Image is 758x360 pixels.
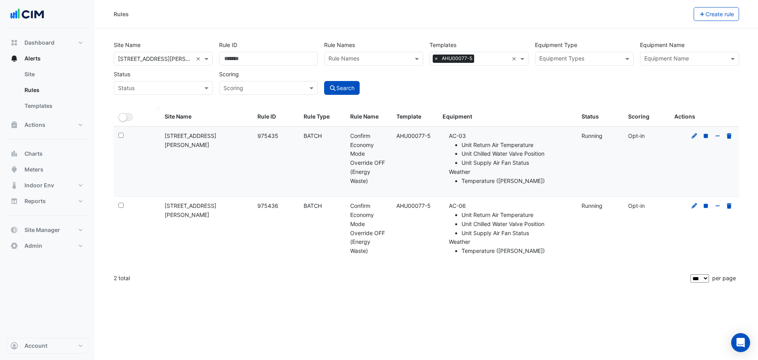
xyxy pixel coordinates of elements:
div: [STREET_ADDRESS][PERSON_NAME] [165,132,248,150]
div: Rule Names [327,54,359,64]
div: Confirm Economy Mode Override OFF (Energy Waste) [350,132,387,186]
li: Temperature ([PERSON_NAME]) [462,247,572,256]
div: Opt-in [628,202,665,211]
app-icon: Site Manager [10,226,18,234]
div: [STREET_ADDRESS][PERSON_NAME] [165,202,248,220]
a: Stop Rule [702,132,709,139]
span: Actions [24,121,45,129]
li: AC-03 [449,132,572,168]
img: Company Logo [9,6,45,22]
div: 975435 [257,132,294,141]
a: Opt-out [714,132,721,139]
li: AC-06 [449,202,572,237]
div: Equipment [443,112,572,121]
li: Unit Chilled Water Valve Position [462,149,572,158]
span: Account [24,342,47,350]
div: Scoring [628,112,665,121]
button: Create rule [694,7,739,21]
span: Reports [24,197,46,205]
a: Templates [18,98,88,114]
label: Equipment Type [535,38,577,52]
div: Confirm Economy Mode Override OFF (Energy Waste) [350,202,387,256]
div: AHU00077-5 [396,202,433,211]
app-icon: Alerts [10,55,18,62]
div: 975436 [257,202,294,211]
li: Temperature ([PERSON_NAME]) [462,177,572,186]
span: Admin [24,242,42,250]
span: Clear [512,55,518,63]
a: Delete Rule [726,132,733,139]
div: Running [582,202,618,211]
span: Alerts [24,55,41,62]
div: Rule Name [350,112,387,121]
li: Unit Return Air Temperature [462,141,572,150]
span: Meters [24,166,43,173]
div: Running [582,132,618,141]
label: Scoring [219,67,239,81]
a: Opt-out [714,202,721,209]
div: Template [396,112,433,121]
label: Rule Names [324,38,355,52]
li: Unit Supply Air Fan Status [462,229,572,238]
button: Dashboard [6,35,88,51]
div: AHU00077-5 [396,132,433,141]
app-icon: Indoor Env [10,181,18,189]
div: Site Name [165,112,248,121]
div: BATCH [304,132,340,141]
div: Equipment Types [538,54,584,64]
app-icon: Admin [10,242,18,250]
a: Site [18,66,88,82]
button: Indoor Env [6,177,88,193]
span: Indoor Env [24,181,54,189]
app-icon: Actions [10,121,18,129]
button: Charts [6,146,88,162]
div: Actions [674,112,734,121]
button: Actions [6,117,88,133]
button: Search [324,81,360,95]
a: Edit Rule [691,202,698,209]
li: Weather [449,168,572,186]
span: per page [712,275,736,281]
span: Site Manager [24,226,60,234]
a: Stop Rule [702,202,709,209]
div: 2 total [114,268,689,288]
div: Alerts [6,66,88,117]
app-icon: Meters [10,166,18,173]
app-icon: Dashboard [10,39,18,47]
li: Unit Return Air Temperature [462,211,572,220]
a: Rules [18,82,88,98]
label: Templates [430,38,456,52]
app-icon: Charts [10,150,18,158]
div: Rule ID [257,112,294,121]
li: Unit Chilled Water Valve Position [462,220,572,229]
div: BATCH [304,202,340,211]
button: Admin [6,238,88,254]
span: Charts [24,150,43,158]
span: Dashboard [24,39,54,47]
div: Rule Type [304,112,340,121]
li: Weather [449,237,572,256]
a: Delete Rule [726,202,733,209]
span: × [433,55,440,62]
button: Account [6,338,88,354]
button: Reports [6,193,88,209]
span: AHU00077-5 [440,55,474,62]
label: Site Name [114,38,141,52]
div: Equipment Name [643,54,689,64]
label: Status [114,67,130,81]
div: Status [582,112,618,121]
a: Edit Rule [691,132,698,139]
button: Meters [6,162,88,177]
button: Site Manager [6,222,88,238]
label: Equipment Name [640,38,685,52]
div: Opt-in [628,132,665,141]
div: Open Intercom Messenger [731,333,750,352]
span: Clear [196,55,203,63]
li: Unit Supply Air Fan Status [462,158,572,168]
div: Rules [114,10,129,18]
label: Rule ID [219,38,237,52]
button: Alerts [6,51,88,66]
ui-switch: Toggle Select All [118,113,133,120]
app-icon: Reports [10,197,18,205]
